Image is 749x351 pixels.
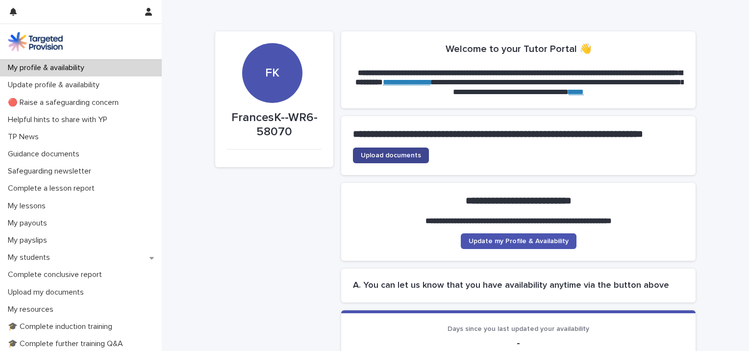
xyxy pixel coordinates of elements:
[4,132,47,142] p: TP News
[469,238,569,245] span: Update my Profile & Availability
[4,253,58,262] p: My students
[448,326,589,332] span: Days since you last updated your availability
[446,43,592,55] h2: Welcome to your Tutor Portal 👋
[4,115,115,125] p: Helpful hints to share with YP
[4,167,99,176] p: Safeguarding newsletter
[4,236,55,245] p: My payslips
[4,305,61,314] p: My resources
[4,322,120,331] p: 🎓 Complete induction training
[242,6,302,80] div: FK
[4,219,55,228] p: My payouts
[4,288,92,297] p: Upload my documents
[4,184,102,193] p: Complete a lesson report
[353,280,684,291] h2: A. You can let us know that you have availability anytime via the button above
[4,270,110,279] p: Complete conclusive report
[4,63,92,73] p: My profile & availability
[8,32,63,51] img: M5nRWzHhSzIhMunXDL62
[461,233,576,249] a: Update my Profile & Availability
[361,152,421,159] span: Upload documents
[227,111,322,139] p: FrancesK--WR6-58070
[4,80,107,90] p: Update profile & availability
[353,337,684,349] p: -
[353,148,429,163] a: Upload documents
[4,98,126,107] p: 🔴 Raise a safeguarding concern
[4,201,53,211] p: My lessons
[4,339,131,349] p: 🎓 Complete further training Q&A
[4,150,87,159] p: Guidance documents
